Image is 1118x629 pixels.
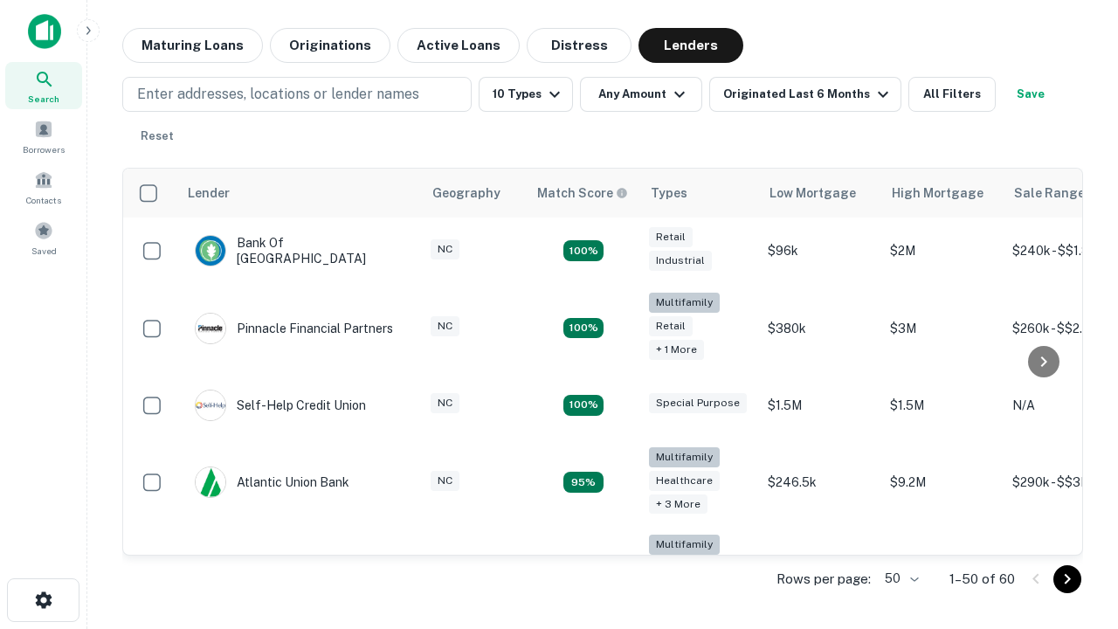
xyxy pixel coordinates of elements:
button: Originations [270,28,390,63]
div: NC [431,471,459,491]
td: $246.5k [759,439,881,527]
div: The Fidelity Bank [195,555,336,586]
td: $3M [881,284,1004,372]
a: Contacts [5,163,82,211]
div: + 3 more [649,494,707,515]
button: Maturing Loans [122,28,263,63]
button: Go to next page [1053,565,1081,593]
p: Enter addresses, locations or lender names [137,84,419,105]
button: Save your search to get updates of matches that match your search criteria. [1003,77,1059,112]
td: $2M [881,218,1004,284]
td: $1.5M [881,372,1004,439]
div: Industrial [649,251,712,271]
div: Geography [432,183,500,204]
div: Healthcare [649,471,720,491]
div: Multifamily [649,293,720,313]
th: Low Mortgage [759,169,881,218]
td: $380k [759,284,881,372]
button: All Filters [908,77,996,112]
div: Sale Range [1014,183,1085,204]
span: Borrowers [23,142,65,156]
td: $96k [759,218,881,284]
button: Enter addresses, locations or lender names [122,77,472,112]
div: NC [431,316,459,336]
div: Types [651,183,687,204]
span: Saved [31,244,57,258]
div: Matching Properties: 15, hasApolloMatch: undefined [563,240,604,261]
div: Lender [188,183,230,204]
div: Bank Of [GEOGRAPHIC_DATA] [195,235,404,266]
div: Low Mortgage [769,183,856,204]
img: capitalize-icon.png [28,14,61,49]
td: $3.2M [881,526,1004,614]
div: Originated Last 6 Months [723,84,894,105]
th: High Mortgage [881,169,1004,218]
div: Multifamily [649,447,720,467]
div: Multifamily [649,535,720,555]
span: Contacts [26,193,61,207]
button: Any Amount [580,77,702,112]
a: Search [5,62,82,109]
td: $1.5M [759,372,881,439]
h6: Match Score [537,183,625,203]
a: Borrowers [5,113,82,160]
th: Types [640,169,759,218]
th: Lender [177,169,422,218]
div: Retail [649,227,693,247]
p: 1–50 of 60 [949,569,1015,590]
button: Lenders [638,28,743,63]
div: Capitalize uses an advanced AI algorithm to match your search with the best lender. The match sco... [537,183,628,203]
iframe: Chat Widget [1031,489,1118,573]
div: NC [431,239,459,259]
div: Pinnacle Financial Partners [195,313,393,344]
div: 50 [878,566,921,591]
td: $9.2M [881,439,1004,527]
div: High Mortgage [892,183,983,204]
button: 10 Types [479,77,573,112]
th: Capitalize uses an advanced AI algorithm to match your search with the best lender. The match sco... [527,169,640,218]
img: picture [196,236,225,266]
button: Distress [527,28,631,63]
div: Self-help Credit Union [195,390,366,421]
button: Active Loans [397,28,520,63]
div: Special Purpose [649,393,747,413]
p: Rows per page: [776,569,871,590]
img: picture [196,314,225,343]
td: $246k [759,526,881,614]
a: Saved [5,214,82,261]
img: picture [196,391,225,420]
span: Search [28,92,59,106]
img: picture [196,467,225,497]
button: Originated Last 6 Months [709,77,901,112]
div: NC [431,393,459,413]
th: Geography [422,169,527,218]
div: Matching Properties: 9, hasApolloMatch: undefined [563,472,604,493]
div: Matching Properties: 11, hasApolloMatch: undefined [563,395,604,416]
div: Retail [649,316,693,336]
div: + 1 more [649,340,704,360]
div: Matching Properties: 17, hasApolloMatch: undefined [563,318,604,339]
div: Atlantic Union Bank [195,467,349,498]
button: Reset [129,119,185,154]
